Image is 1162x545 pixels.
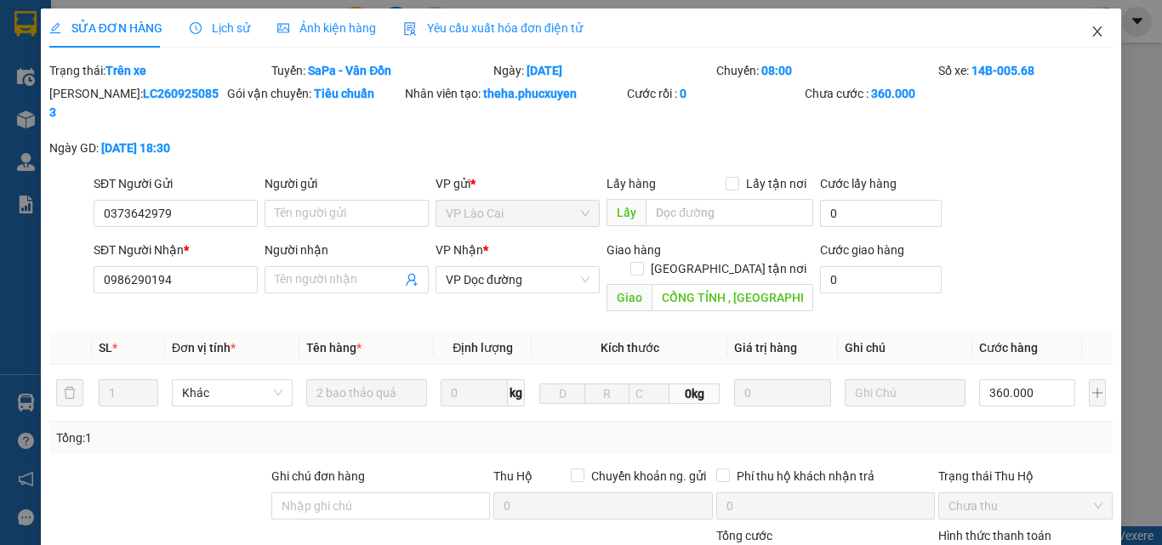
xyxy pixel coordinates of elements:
[190,22,202,34] span: clock-circle
[56,429,450,447] div: Tổng: 1
[680,87,686,100] b: 0
[607,199,646,226] span: Lấy
[607,243,661,257] span: Giao hàng
[182,380,282,406] span: Khác
[938,529,1051,542] label: Hình thức thanh toán
[56,379,83,406] button: delete
[94,241,258,259] div: SĐT Người Nhận
[277,22,289,34] span: picture
[1091,25,1104,38] span: close
[734,379,830,406] input: 0
[48,61,270,80] div: Trạng thái:
[270,61,492,80] div: Tuyến:
[49,84,224,122] div: [PERSON_NAME]:
[453,341,513,355] span: Định lượng
[739,174,813,193] span: Lấy tận nơi
[838,332,972,365] th: Ghi chú
[627,84,801,103] div: Cước rồi :
[306,341,362,355] span: Tên hàng
[584,467,713,485] span: Chuyển khoản ng. gửi
[761,64,792,77] b: 08:00
[1074,9,1121,56] button: Close
[265,174,429,193] div: Người gửi
[820,200,942,227] input: Cước lấy hàng
[539,383,585,404] input: D
[820,266,942,293] input: Cước giao hàng
[734,341,797,355] span: Giá trị hàng
[271,469,365,483] label: Ghi chú đơn hàng
[820,177,897,190] label: Cước lấy hàng
[483,87,577,100] b: theha.phucxuyen
[652,284,813,311] input: Dọc đường
[94,174,258,193] div: SĐT Người Gửi
[99,341,112,355] span: SL
[715,61,937,80] div: Chuyến:
[492,61,714,80] div: Ngày:
[49,21,162,35] span: SỬA ĐƠN HÀNG
[190,21,250,35] span: Lịch sử
[105,64,146,77] b: Trên xe
[508,379,525,406] span: kg
[584,383,630,404] input: R
[314,87,374,100] b: Tiêu chuẩn
[629,383,669,404] input: C
[436,174,600,193] div: VP gửi
[308,64,391,77] b: SaPa - Vân Đồn
[101,141,170,155] b: [DATE] 18:30
[49,139,224,157] div: Ngày GD:
[948,493,1102,519] span: Chưa thu
[227,84,402,103] div: Gói vận chuyển:
[730,467,881,485] span: Phí thu hộ khách nhận trả
[277,21,376,35] span: Ảnh kiện hàng
[820,243,904,257] label: Cước giao hàng
[646,199,813,226] input: Dọc đường
[971,64,1034,77] b: 14B-005.68
[527,64,562,77] b: [DATE]
[871,87,915,100] b: 360.000
[607,284,652,311] span: Giao
[271,492,490,519] input: Ghi chú đơn hàng
[405,273,419,287] span: user-add
[607,177,656,190] span: Lấy hàng
[805,84,979,103] div: Chưa cước :
[1089,379,1106,406] button: plus
[644,259,813,278] span: [GEOGRAPHIC_DATA] tận nơi
[446,267,590,292] span: VP Dọc đường
[436,243,483,257] span: VP Nhận
[716,529,772,542] span: Tổng cước
[265,241,429,259] div: Người nhận
[49,22,61,34] span: edit
[669,383,720,404] span: 0kg
[937,61,1114,80] div: Số xe:
[403,22,417,36] img: icon
[172,341,236,355] span: Đơn vị tính
[601,341,659,355] span: Kích thước
[938,467,1113,485] div: Trạng thái Thu Hộ
[446,201,590,226] span: VP Lào Cai
[306,379,427,406] input: VD: Bàn, Ghế
[403,21,583,35] span: Yêu cầu xuất hóa đơn điện tử
[405,84,624,103] div: Nhân viên tạo:
[845,379,965,406] input: Ghi Chú
[493,469,533,483] span: Thu Hộ
[979,341,1038,355] span: Cước hàng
